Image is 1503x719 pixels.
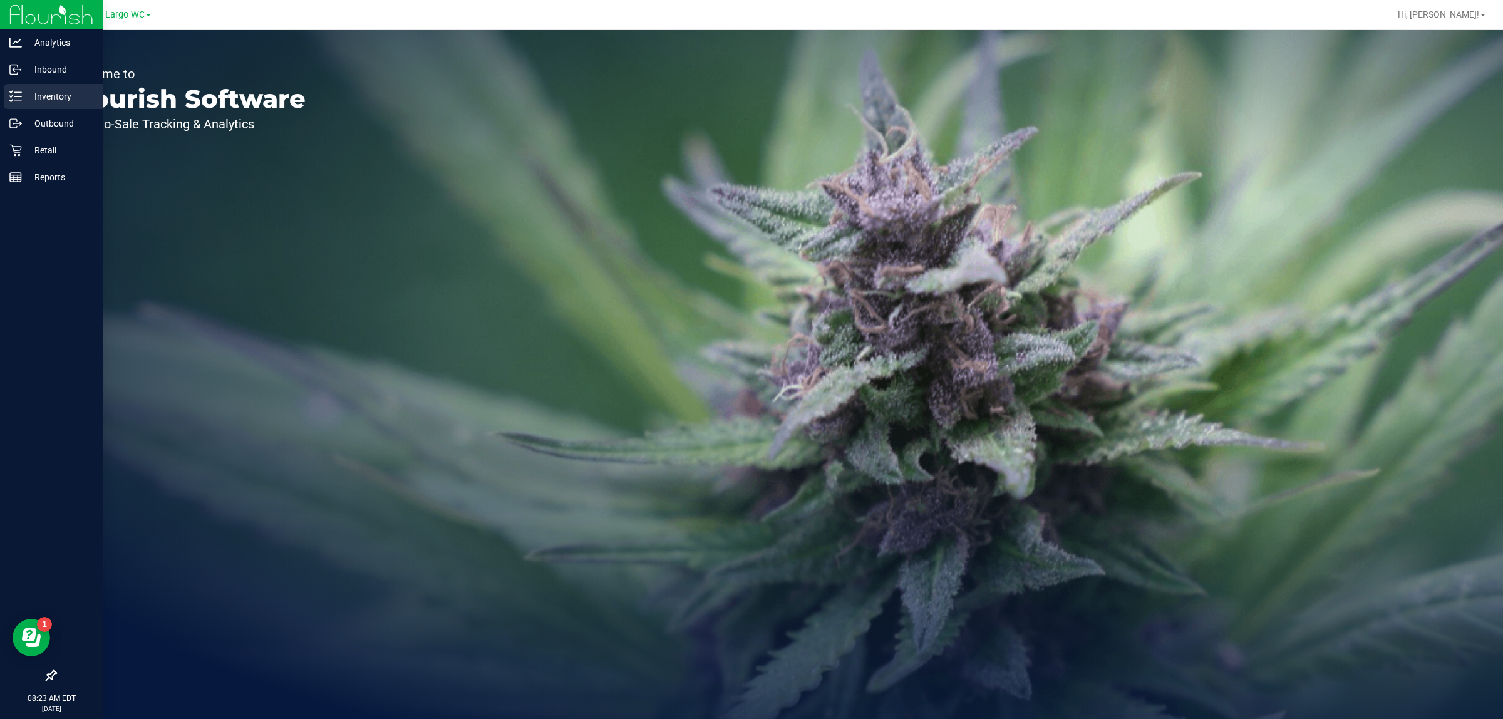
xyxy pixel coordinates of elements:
iframe: Resource center unread badge [37,617,52,632]
span: Hi, [PERSON_NAME]! [1398,9,1479,19]
p: 08:23 AM EDT [6,693,97,704]
p: Retail [22,143,97,158]
inline-svg: Reports [9,171,22,184]
p: Welcome to [68,68,306,80]
p: [DATE] [6,704,97,713]
p: Inbound [22,62,97,77]
p: Inventory [22,89,97,104]
inline-svg: Analytics [9,36,22,49]
iframe: Resource center [13,619,50,656]
inline-svg: Retail [9,144,22,157]
inline-svg: Outbound [9,117,22,130]
p: Flourish Software [68,86,306,111]
inline-svg: Inventory [9,90,22,103]
p: Analytics [22,35,97,50]
p: Reports [22,170,97,185]
p: Outbound [22,116,97,131]
span: Largo WC [105,9,145,20]
p: Seed-to-Sale Tracking & Analytics [68,118,306,130]
inline-svg: Inbound [9,63,22,76]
